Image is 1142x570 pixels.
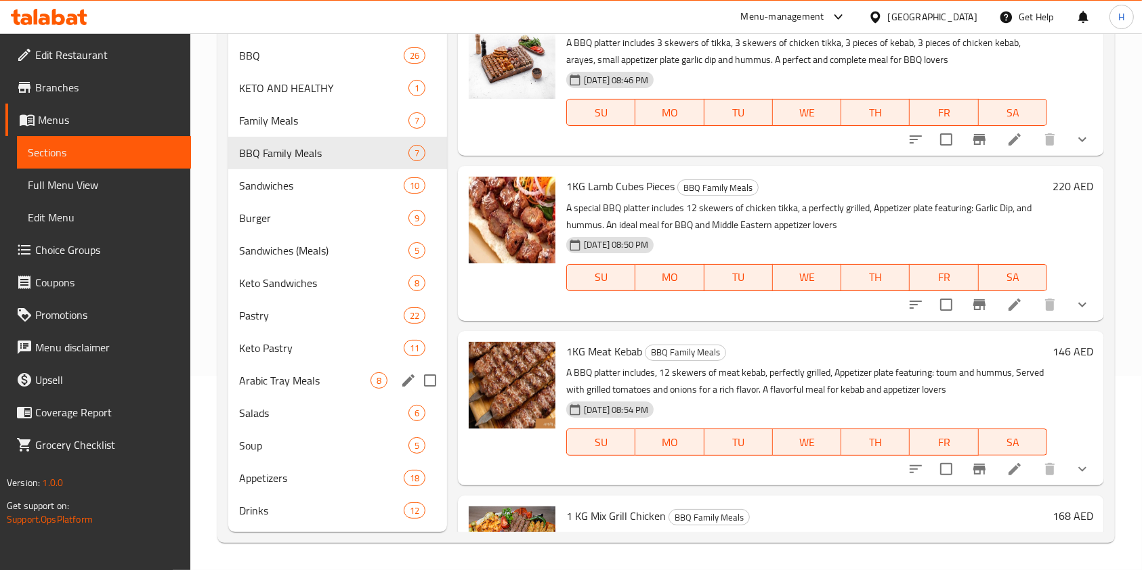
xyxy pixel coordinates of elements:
button: SU [566,429,635,456]
a: Choice Groups [5,234,191,266]
span: Family Meals [239,112,408,129]
button: SA [979,264,1047,291]
span: KETO AND HEALTHY [239,80,408,96]
a: Edit menu item [1007,131,1023,148]
button: delete [1034,288,1066,321]
span: Sandwiches [239,177,404,194]
div: BBQ Family Meals7 [228,137,447,169]
div: Keto Pastry11 [228,332,447,364]
span: SU [572,433,630,452]
a: Upsell [5,364,191,396]
div: Appetizers18 [228,462,447,494]
div: Burger9 [228,202,447,234]
button: MO [635,429,704,456]
a: Support.OpsPlatform [7,510,93,528]
button: SA [979,99,1047,126]
button: TH [841,264,910,291]
button: TU [704,264,773,291]
span: Grocery Checklist [35,437,180,453]
div: BBQ Family Meals [669,509,750,525]
div: BBQ Family Meals [677,179,759,196]
span: Coverage Report [35,404,180,420]
span: Select to update [932,125,960,154]
span: TU [710,433,767,452]
button: Branch-specific-item [963,123,996,156]
div: items [404,340,425,356]
div: items [404,307,425,324]
button: TU [704,99,773,126]
div: Family Meals7 [228,104,447,137]
div: Sandwiches (Meals)5 [228,234,447,267]
button: MO [635,264,704,291]
span: Appetizers [239,470,404,486]
div: items [404,177,425,194]
span: Menu disclaimer [35,339,180,355]
button: sort-choices [900,288,932,321]
div: BBQ26 [228,39,447,72]
span: BBQ Family Meals [239,145,408,161]
div: items [404,502,425,519]
div: BBQ Family Meals [645,345,726,361]
img: 1KG Lamb Cubes Pieces [469,177,555,263]
a: Full Menu View [17,169,191,201]
span: BBQ Family Meals [669,510,749,525]
span: MO [641,267,698,287]
span: Choice Groups [35,242,180,258]
button: TH [841,99,910,126]
span: Select to update [932,290,960,319]
span: [DATE] 08:46 PM [578,74,654,87]
span: Soup [239,437,408,454]
span: Get support on: [7,497,69,514]
svg: Show Choices [1074,131,1091,148]
span: Branches [35,79,180,95]
span: BBQ Family Meals [646,345,725,360]
span: WE [778,267,836,287]
span: 8 [409,277,425,290]
a: Edit menu item [1007,461,1023,477]
button: WE [773,429,841,456]
img: 1KG Meat Kebab [469,342,555,429]
span: Version: [7,474,40,491]
span: 5 [409,244,425,257]
span: 11 [404,342,425,355]
span: FR [915,103,973,123]
span: TH [847,103,904,123]
span: 6 [409,407,425,420]
button: sort-choices [900,123,932,156]
div: items [408,80,425,96]
span: Keto Pastry [239,340,404,356]
div: items [408,112,425,129]
span: Pastry [239,307,404,324]
button: FR [910,264,978,291]
button: SA [979,429,1047,456]
span: Drinks [239,502,404,519]
div: Soup5 [228,429,447,462]
span: 8 [371,374,387,387]
button: FR [910,99,978,126]
span: BBQ Family Meals [678,180,758,196]
div: items [408,242,425,259]
button: WE [773,99,841,126]
span: 1KG Lamb Cubes Pieces [566,176,675,196]
span: SA [984,433,1042,452]
span: Coupons [35,274,180,290]
img: 1KG MIX Grill [469,12,555,99]
span: Arabic Tray Meals [239,372,371,389]
div: KETO AND HEALTHY1 [228,72,447,104]
button: Branch-specific-item [963,288,996,321]
span: TU [710,267,767,287]
span: 7 [409,147,425,160]
span: 12 [404,504,425,517]
button: TH [841,429,910,456]
div: Drinks12 [228,494,447,527]
p: A BBQ platter includes 3 skewers of tikka, 3 skewers of chicken tikka, 3 pieces of kebab, 3 piece... [566,35,1047,68]
div: Sandwiches10 [228,169,447,202]
span: Edit Menu [28,209,180,225]
span: 5 [409,439,425,452]
span: Sandwiches (Meals) [239,242,408,259]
